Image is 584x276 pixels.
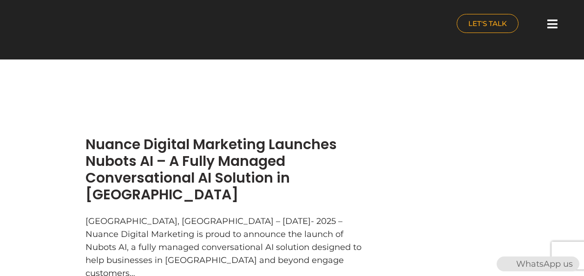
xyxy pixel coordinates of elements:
[5,5,83,45] img: nuance-qatar_logo
[457,14,518,33] a: LET'S TALK
[5,5,288,45] a: nuance-qatar_logo
[498,256,512,271] img: WhatsApp
[497,259,579,269] a: WhatsAppWhatsApp us
[85,134,337,204] a: Nuance Digital Marketing Launches Nubots AI – A Fully Managed Conversational AI Solution in [GEOG...
[468,20,507,27] span: LET'S TALK
[497,256,579,271] div: WhatsApp us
